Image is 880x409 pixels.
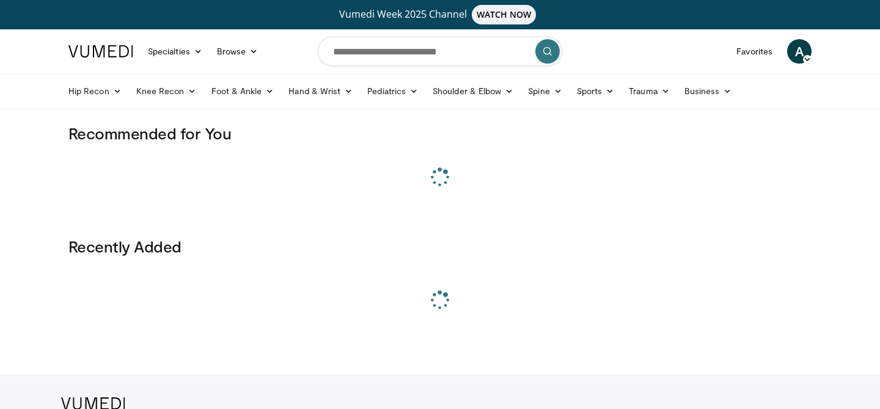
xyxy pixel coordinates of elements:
a: Hand & Wrist [281,79,360,103]
a: Trauma [621,79,677,103]
a: Knee Recon [129,79,204,103]
span: WATCH NOW [472,5,537,24]
a: Spine [521,79,569,103]
a: Sports [570,79,622,103]
a: Shoulder & Elbow [425,79,521,103]
a: Specialties [141,39,210,64]
a: Vumedi Week 2025 ChannelWATCH NOW [70,5,810,24]
a: Foot & Ankle [204,79,282,103]
a: Hip Recon [61,79,129,103]
a: Favorites [729,39,780,64]
h3: Recently Added [68,237,812,256]
a: A [787,39,812,64]
h3: Recommended for You [68,123,812,143]
a: Browse [210,39,266,64]
a: Pediatrics [360,79,425,103]
a: Business [677,79,739,103]
input: Search topics, interventions [318,37,562,66]
img: VuMedi Logo [68,45,133,57]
